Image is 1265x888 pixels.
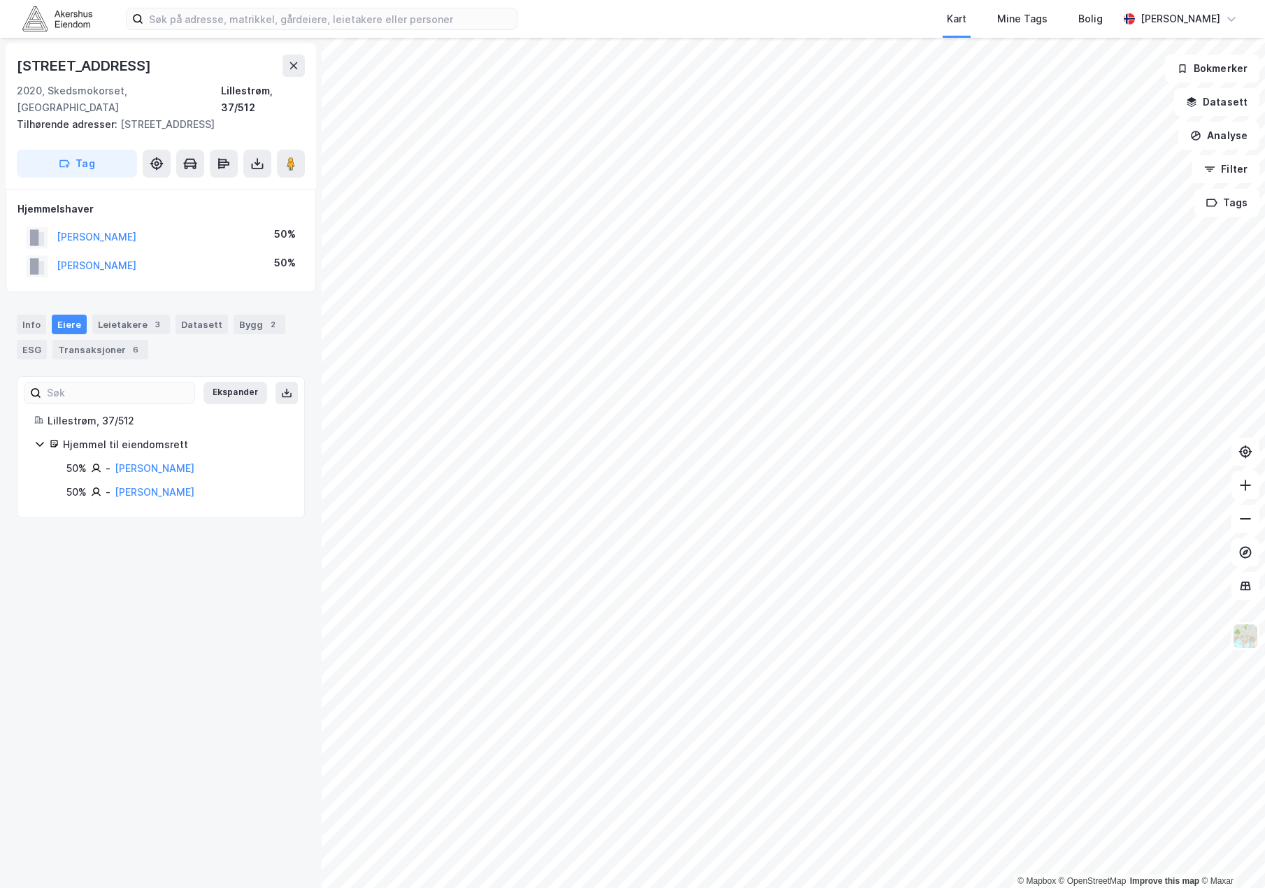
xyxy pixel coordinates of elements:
div: 50% [66,460,87,477]
span: Tilhørende adresser: [17,118,120,130]
div: Datasett [176,315,228,334]
div: Hjemmelshaver [17,201,304,217]
div: Mine Tags [997,10,1048,27]
button: Ekspander [203,382,267,404]
div: 2 [266,317,280,331]
input: Søk [41,382,194,403]
button: Tags [1194,189,1259,217]
div: Kontrollprogram for chat [1195,821,1265,888]
a: [PERSON_NAME] [115,486,194,498]
div: [PERSON_NAME] [1141,10,1220,27]
a: OpenStreetMap [1059,876,1127,886]
div: 3 [150,317,164,331]
button: Datasett [1174,88,1259,116]
div: Kart [947,10,966,27]
div: Lillestrøm, 37/512 [48,413,287,429]
a: Mapbox [1017,876,1056,886]
div: - [106,484,110,501]
button: Bokmerker [1165,55,1259,83]
button: Analyse [1178,122,1259,150]
button: Filter [1192,155,1259,183]
img: akershus-eiendom-logo.9091f326c980b4bce74ccdd9f866810c.svg [22,6,92,31]
div: 2020, Skedsmokorset, [GEOGRAPHIC_DATA] [17,83,221,116]
iframe: Chat Widget [1195,821,1265,888]
div: 50% [274,255,296,271]
div: 50% [66,484,87,501]
div: - [106,460,110,477]
input: Søk på adresse, matrikkel, gårdeiere, leietakere eller personer [143,8,517,29]
div: Info [17,315,46,334]
div: Lillestrøm, 37/512 [221,83,305,116]
div: [STREET_ADDRESS] [17,55,154,77]
div: ESG [17,340,47,359]
div: Bolig [1078,10,1103,27]
div: Bygg [234,315,285,334]
a: Improve this map [1130,876,1199,886]
button: Tag [17,150,137,178]
div: Hjemmel til eiendomsrett [63,436,287,453]
div: Leietakere [92,315,170,334]
img: Z [1232,623,1259,650]
div: Eiere [52,315,87,334]
div: 50% [274,226,296,243]
a: [PERSON_NAME] [115,462,194,474]
div: [STREET_ADDRESS] [17,116,294,133]
div: Transaksjoner [52,340,148,359]
div: 6 [129,343,143,357]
